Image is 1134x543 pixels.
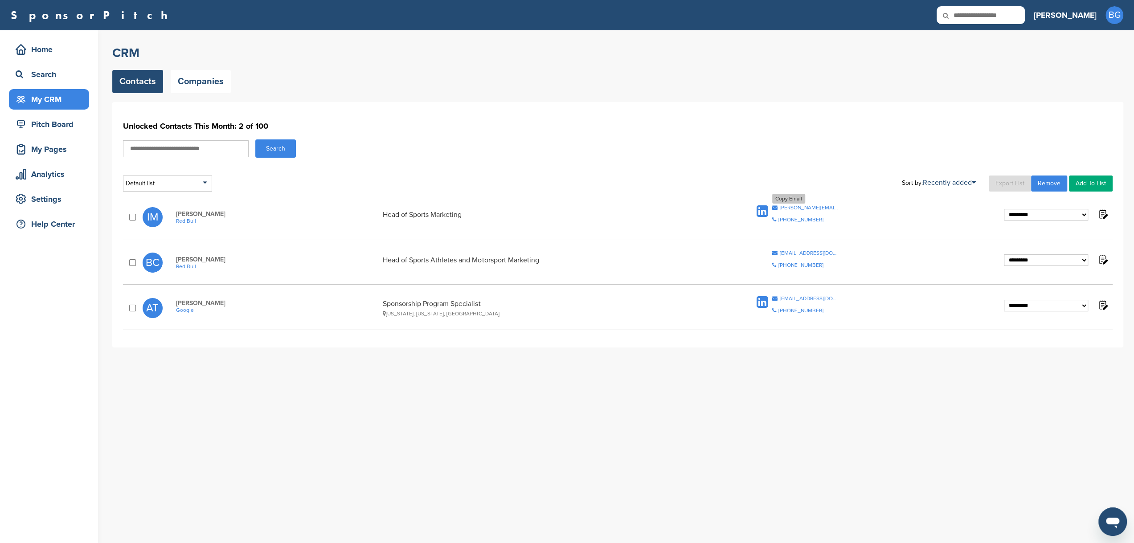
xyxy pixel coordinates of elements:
[13,41,89,57] div: Home
[923,178,976,187] a: Recently added
[383,299,701,317] div: Sponsorship Program Specialist
[13,141,89,157] div: My Pages
[11,9,173,21] a: SponsorPitch
[123,176,212,192] div: Default list
[1097,208,1108,220] img: Notes
[1034,5,1097,25] a: [PERSON_NAME]
[1034,9,1097,21] h3: [PERSON_NAME]
[112,70,163,93] a: Contacts
[780,296,839,301] div: [EMAIL_ADDRESS][DOMAIN_NAME]
[1105,6,1123,24] span: BG
[9,164,89,184] a: Analytics
[13,166,89,182] div: Analytics
[778,217,823,222] div: [PHONE_NUMBER]
[9,189,89,209] a: Settings
[780,250,839,256] div: [EMAIL_ADDRESS][DOMAIN_NAME]
[780,205,839,210] div: [PERSON_NAME][EMAIL_ADDRESS][PERSON_NAME][DOMAIN_NAME]
[255,139,296,158] button: Search
[383,210,701,224] div: Head of Sports Marketing
[143,298,163,318] span: AT
[383,310,701,317] div: [US_STATE], [US_STATE], [GEOGRAPHIC_DATA]
[171,70,231,93] a: Companies
[9,114,89,135] a: Pitch Board
[9,39,89,60] a: Home
[9,139,89,159] a: My Pages
[1097,299,1108,310] img: Notes
[176,263,378,269] a: Red Bull
[13,191,89,207] div: Settings
[1097,254,1108,265] img: Notes
[143,207,163,227] span: IM
[112,45,1123,61] h2: CRM
[1069,176,1113,192] a: Add To List
[176,210,378,218] span: [PERSON_NAME]
[13,116,89,132] div: Pitch Board
[778,262,823,268] div: [PHONE_NUMBER]
[123,118,1113,134] h1: Unlocked Contacts This Month: 2 of 100
[13,66,89,82] div: Search
[772,194,805,204] div: Copy Email
[1098,507,1127,536] iframe: Button to launch messaging window
[9,64,89,85] a: Search
[176,256,378,263] span: [PERSON_NAME]
[1031,176,1067,192] a: Remove
[778,308,823,313] div: [PHONE_NUMBER]
[176,307,378,313] a: Google
[143,253,163,273] span: BC
[902,179,976,186] div: Sort by:
[9,89,89,110] a: My CRM
[13,216,89,232] div: Help Center
[176,218,378,224] a: Red Bull
[9,214,89,234] a: Help Center
[989,176,1031,192] a: Export List
[13,91,89,107] div: My CRM
[176,299,378,307] span: [PERSON_NAME]
[383,256,701,269] div: Head of Sports Athletes and Motorsport Marketing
